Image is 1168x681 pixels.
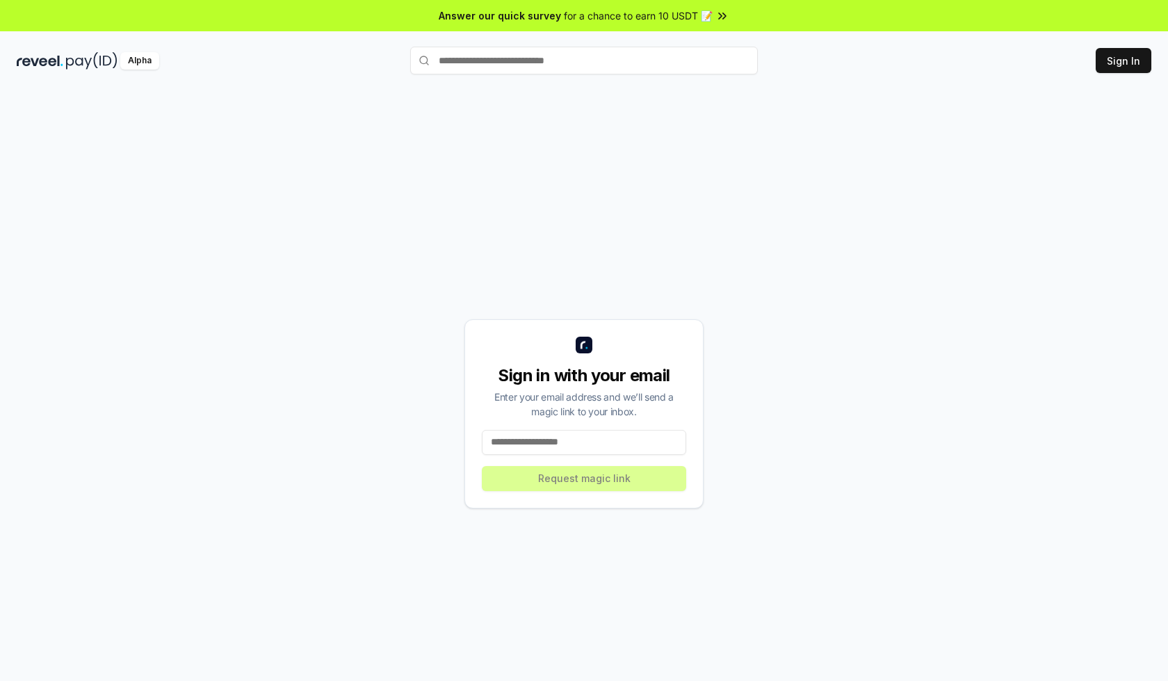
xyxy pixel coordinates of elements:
[564,8,713,23] span: for a chance to earn 10 USDT 📝
[1096,48,1151,73] button: Sign In
[120,52,159,70] div: Alpha
[482,364,686,387] div: Sign in with your email
[66,52,117,70] img: pay_id
[17,52,63,70] img: reveel_dark
[576,337,592,353] img: logo_small
[482,390,686,419] div: Enter your email address and we’ll send a magic link to your inbox.
[439,8,561,23] span: Answer our quick survey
